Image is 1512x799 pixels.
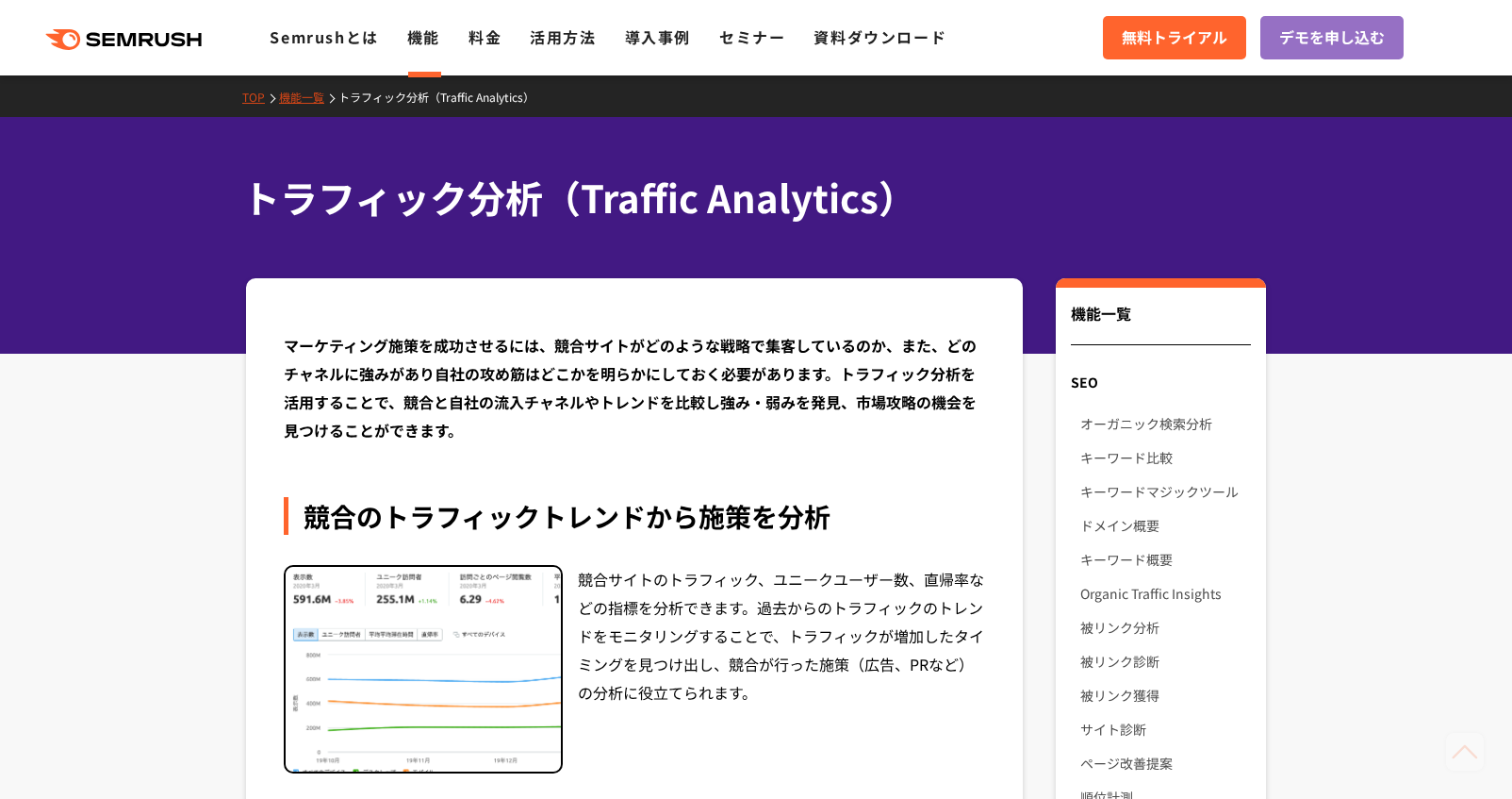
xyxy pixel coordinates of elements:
[1103,16,1246,59] a: 無料トライアル
[1080,678,1251,712] a: 被リンク獲得
[407,25,440,48] a: 機能
[1080,542,1251,576] a: キーワード概要
[1080,508,1251,542] a: ドメイン概要
[530,25,596,48] a: 活用方法
[1080,474,1251,508] a: キーワードマジックツール
[284,331,985,444] div: マーケティング施策を成功させるには、競合サイトがどのような戦略で集客しているのか、また、どのチャネルに強みがあり自社の攻め筋はどこかを明らかにしておく必要があります。トラフィック分析を活用するこ...
[1279,25,1385,50] span: デモを申し込む
[625,25,691,48] a: 導入事例
[1080,644,1251,678] a: 被リンク診断
[1071,302,1251,345] div: 機能一覧
[1080,441,1251,474] a: キーワード比較
[270,25,378,48] a: Semrushとは
[284,497,985,535] div: 競合のトラフィックトレンドから施策を分析
[814,25,946,48] a: 資料ダウンロード
[1056,365,1266,399] div: SEO
[286,567,561,773] img: トラフィック分析（Traffic Analytics） トレンド分析
[1260,16,1404,59] a: デモを申し込む
[338,89,549,105] a: トラフィック分析（Traffic Analytics）
[719,25,785,48] a: セミナー
[1080,576,1251,610] a: Organic Traffic Insights
[1080,407,1251,441] a: オーガニック検索分析
[578,565,985,774] div: 競合サイトのトラフィック、ユニークユーザー数、直帰率などの指標を分析できます。過去からのトラフィックのトレンドをモニタリングすることで、トラフィックが増加したタイミングを見つけ出し、競合が行った...
[242,89,279,105] a: TOP
[1122,25,1227,50] span: 無料トライアル
[242,170,1251,225] h1: トラフィック分析（Traffic Analytics）
[468,25,501,48] a: 料金
[279,89,338,105] a: 機能一覧
[1080,746,1251,780] a: ページ改善提案
[1080,610,1251,644] a: 被リンク分析
[1080,712,1251,746] a: サイト診断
